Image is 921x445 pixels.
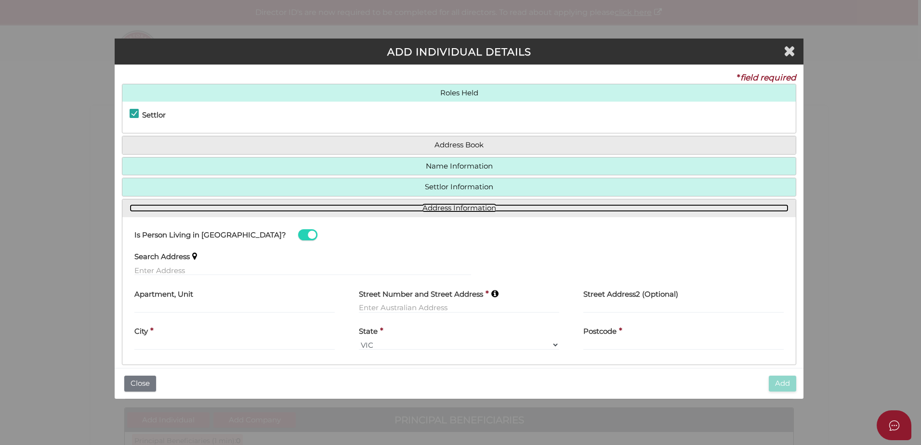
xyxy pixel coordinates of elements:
i: Keep typing in your address(including suburb) until it appears [491,289,499,298]
button: Open asap [877,410,911,440]
input: Enter Australian Address [359,302,559,313]
button: Close [124,376,156,392]
a: Address Information [130,204,789,212]
h4: City [134,327,148,336]
i: Keep typing in your address(including suburb) until it appears [192,252,197,260]
button: Add [769,376,796,392]
a: Settlor Information [130,183,789,191]
h4: Apartment, Unit [134,290,193,299]
a: Name Information [130,162,789,170]
h4: Street Address2 (Optional) [583,290,678,299]
h4: Is Person Living in [GEOGRAPHIC_DATA]? [134,231,286,239]
h4: Postcode [583,327,617,336]
h4: Search Address [134,253,190,261]
input: Enter Address [134,265,471,275]
h4: Street Number and Street Address [359,290,483,299]
h4: State [359,327,378,336]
